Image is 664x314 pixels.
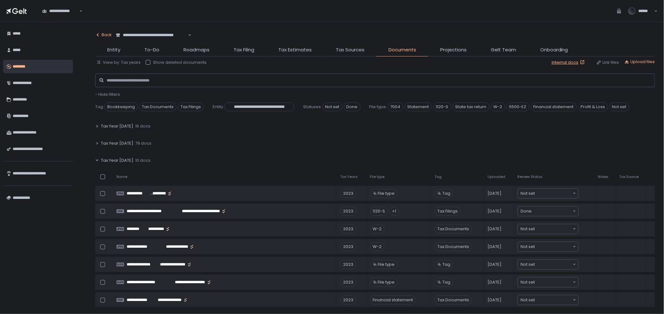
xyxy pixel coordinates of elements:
[341,296,356,304] div: 2023
[116,174,127,179] span: Name
[303,104,321,110] span: Statuses
[341,278,356,287] div: 2023
[535,297,572,303] input: Search for option
[596,60,619,65] button: Link files
[507,102,529,111] span: 5500-EZ
[609,102,629,111] span: Not set
[96,60,141,65] button: View by: Tax years
[535,244,572,250] input: Search for option
[341,260,356,269] div: 2023
[552,60,586,65] a: Internal docs
[518,174,543,179] span: Review Status
[95,104,103,110] span: Tag
[535,261,572,268] input: Search for option
[488,174,505,179] span: Uploaded
[535,279,572,285] input: Search for option
[95,32,112,38] div: Back
[453,102,489,111] span: State tax return
[435,296,472,304] span: Tax Documents
[518,224,578,234] div: Search for option
[488,279,501,285] span: [DATE]
[521,190,535,197] span: Not set
[144,46,159,54] span: To-Do
[532,208,572,214] input: Search for option
[95,92,120,97] button: - Hide filters
[341,225,356,233] div: 2023
[488,208,501,214] span: [DATE]
[435,225,472,233] span: Tax Documents
[135,123,150,129] span: 16 docs
[518,278,578,287] div: Search for option
[521,279,535,285] span: Not set
[378,191,395,196] span: File type
[370,174,385,179] span: File type
[183,46,209,54] span: Roadmaps
[521,226,535,232] span: Not set
[112,29,191,42] div: Search for option
[518,242,578,252] div: Search for option
[101,158,133,163] span: Tax Year [DATE]
[442,191,450,196] span: Tag
[521,208,532,214] span: Done
[435,174,442,179] span: Tag
[378,279,395,285] span: File type
[518,295,578,305] div: Search for option
[488,244,501,250] span: [DATE]
[95,29,112,41] button: Back
[518,260,578,269] div: Search for option
[178,102,204,111] span: Tax Filings
[234,46,254,54] span: Tax Filing
[405,102,432,111] span: Statement
[341,242,356,251] div: 2023
[488,297,501,303] span: [DATE]
[518,206,578,216] div: Search for option
[101,141,133,146] span: Tax Year [DATE]
[370,242,385,251] div: W-2
[139,102,176,111] span: Tax Documents
[370,225,385,233] div: W-2
[336,46,364,54] span: Tax Sources
[187,32,188,38] input: Search for option
[518,189,578,198] div: Search for option
[370,296,416,304] div: Financial statement
[95,91,120,97] span: - Hide filters
[341,174,358,179] span: Tax Years
[620,174,639,179] span: Tax Source
[369,104,386,110] span: File type
[440,46,467,54] span: Projections
[378,262,395,267] span: File type
[624,59,655,65] button: Upload files
[135,141,151,146] span: 79 docs
[435,242,472,251] span: Tax Documents
[488,262,501,267] span: [DATE]
[78,8,79,14] input: Search for option
[433,102,451,111] span: 1120-S
[488,226,501,232] span: [DATE]
[598,174,609,179] span: Notes
[38,4,83,17] div: Search for option
[521,244,535,250] span: Not set
[107,46,120,54] span: Entity
[435,207,461,216] span: Tax Filings
[578,102,608,111] span: Profit & Loss
[488,191,501,196] span: [DATE]
[388,102,403,111] span: 7004
[535,190,572,197] input: Search for option
[531,102,577,111] span: Financial statement
[521,297,535,303] span: Not set
[370,207,388,216] div: 1120-S
[491,102,505,111] span: W-2
[388,46,416,54] span: Documents
[278,46,312,54] span: Tax Estimates
[341,207,356,216] div: 2023
[389,207,399,216] div: +1
[135,158,150,163] span: 10 docs
[442,262,450,267] span: Tag
[101,123,133,129] span: Tax Year [DATE]
[540,46,568,54] span: Onboarding
[322,102,342,111] span: Not set
[213,104,223,110] span: Entity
